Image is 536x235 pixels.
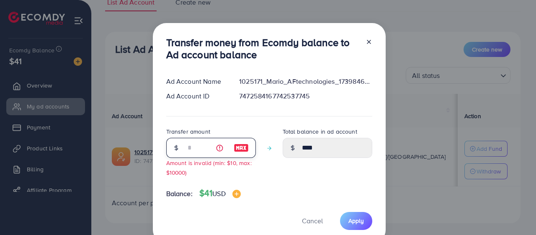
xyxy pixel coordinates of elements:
span: Apply [348,217,364,225]
iframe: Chat [500,197,530,229]
h4: $41 [199,188,241,199]
img: image [232,190,241,198]
span: Balance: [166,189,193,199]
div: Ad Account Name [160,77,233,86]
div: Ad Account ID [160,91,233,101]
div: 1025171_Mario_AFtechnologies_1739846587682 [232,77,379,86]
label: Total balance in ad account [283,127,357,136]
img: image [234,143,249,153]
span: Cancel [302,216,323,225]
button: Apply [340,212,372,230]
small: Amount is invalid (min: $10, max: $10000) [166,159,252,176]
h3: Transfer money from Ecomdy balance to Ad account balance [166,36,359,61]
span: USD [212,189,225,198]
label: Transfer amount [166,127,210,136]
button: Cancel [291,212,333,230]
div: 7472584167742537745 [232,91,379,101]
